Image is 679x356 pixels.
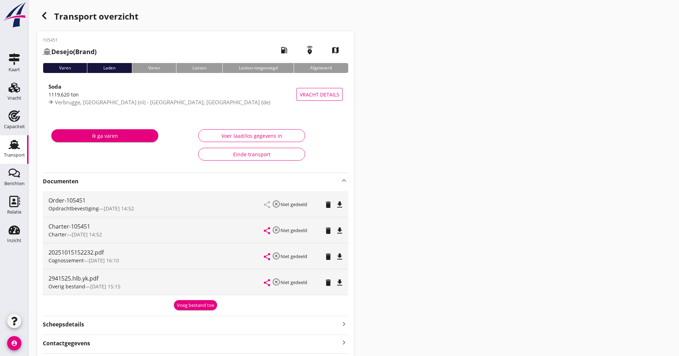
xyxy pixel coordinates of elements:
[204,151,299,158] div: Einde transport
[324,200,333,209] i: delete
[90,283,120,290] span: [DATE] 15:15
[272,278,281,286] i: highlight_off
[340,176,348,185] i: keyboard_arrow_up
[9,67,20,72] div: Kaart
[55,99,270,106] span: Verbrugge, [GEOGRAPHIC_DATA] (nl) - [GEOGRAPHIC_DATA], [GEOGRAPHIC_DATA] (de)
[174,300,217,310] button: Voeg bestand toe
[43,177,340,185] strong: Documenten
[43,339,90,347] strong: Contactgegevens
[4,153,25,157] div: Transport
[7,96,21,100] div: Vracht
[51,47,73,56] strong: Desejo
[48,274,264,283] div: 2941525.hlb.yk.pdf
[263,226,271,235] i: share
[335,200,344,209] i: file_download
[4,181,25,186] div: Berichten
[87,63,132,73] div: Laden
[297,88,343,101] button: Vracht details
[7,238,21,243] div: Inzicht
[204,132,299,140] div: Voer laad/los gegevens in
[104,205,134,212] span: [DATE] 14:52
[48,83,61,90] strong: Soda
[48,257,84,264] span: Cognossement
[89,257,119,264] span: [DATE] 16:10
[281,201,307,208] small: Niet gedeeld
[198,129,305,142] button: Voer laad/los gegevens in
[37,9,354,26] div: Transport overzicht
[324,252,333,261] i: delete
[177,302,214,309] div: Voeg bestand toe
[72,231,102,238] span: [DATE] 14:52
[281,227,307,234] small: Niet gedeeld
[51,129,158,142] button: Ik ga varen
[48,205,264,212] div: —
[43,63,87,73] div: Varen
[43,320,84,329] strong: Scheepsdetails
[48,283,85,290] span: Overig bestand
[1,2,27,28] img: logo-small.a267ee39.svg
[48,231,264,238] div: —
[300,40,320,60] i: emergency_share
[43,37,97,43] p: 105451
[48,222,264,231] div: Charter-105451
[48,257,264,264] div: —
[335,278,344,287] i: file_download
[335,226,344,235] i: file_download
[57,132,153,140] div: Ik ga varen
[274,40,294,60] i: local_gas_station
[48,283,264,290] div: —
[48,231,67,238] span: Charter
[43,79,348,110] a: Soda1119,620 tonVerbrugge, [GEOGRAPHIC_DATA] (nl) - [GEOGRAPHIC_DATA], [GEOGRAPHIC_DATA] (de)Vrac...
[263,252,271,261] i: share
[48,196,264,205] div: Order-105451
[340,338,348,347] i: keyboard_arrow_right
[325,40,345,60] i: map
[281,253,307,260] small: Niet gedeeld
[281,279,307,286] small: Niet gedeeld
[176,63,222,73] div: Lossen
[43,47,97,57] h2: (Brand)
[340,319,348,329] i: keyboard_arrow_right
[335,252,344,261] i: file_download
[272,226,281,234] i: highlight_off
[48,205,99,212] span: Opdrachtbevestiging
[198,148,305,161] button: Einde transport
[263,278,271,287] i: share
[7,336,21,350] i: account_circle
[294,63,348,73] div: Afgeleverd
[324,226,333,235] i: delete
[132,63,176,73] div: Varen
[300,91,339,98] span: Vracht details
[272,200,281,208] i: highlight_off
[222,63,294,73] div: Losbon toegevoegd
[4,124,25,129] div: Capaciteit
[324,278,333,287] i: delete
[272,252,281,260] i: highlight_off
[48,248,264,257] div: 20251015152232.pdf
[7,210,21,214] div: Relatie
[48,91,297,98] div: 1119,620 ton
